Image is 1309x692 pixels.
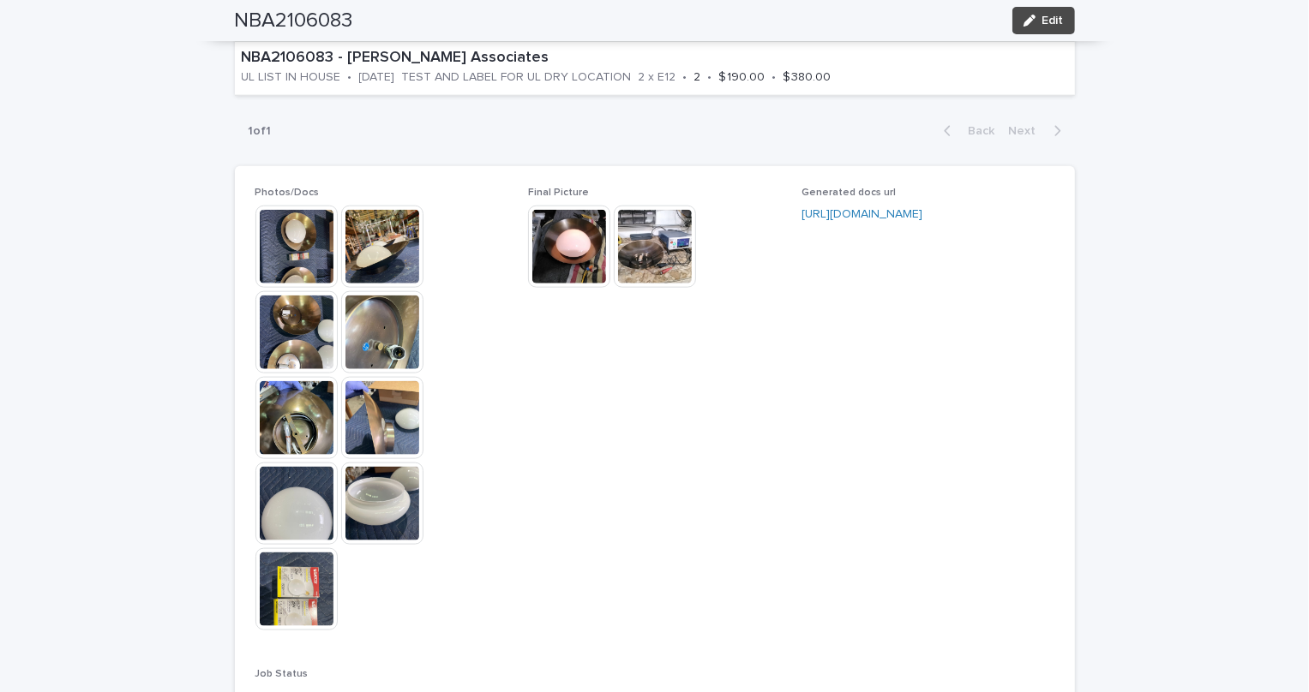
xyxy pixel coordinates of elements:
p: • [708,70,712,85]
p: UL LIST IN HOUSE [242,70,341,85]
p: $ 190.00 [719,70,766,85]
a: NBA2106083 - [PERSON_NAME] AssociatesUL LIST IN HOUSE•[DATE] TEST AND LABEL FOR UL DRY LOCATION 2... [235,42,1075,96]
p: $ 380.00 [784,70,832,85]
span: Next [1009,125,1047,137]
button: Edit [1012,7,1075,34]
p: [DATE] TEST AND LABEL FOR UL DRY LOCATION 2 x E12 [359,70,676,85]
p: 1 of 1 [235,110,285,152]
button: Back [930,123,1002,139]
span: Job Status [255,669,309,679]
p: • [772,70,777,85]
span: Generated docs url [802,188,896,198]
span: Final Picture [528,188,589,198]
span: Photos/Docs [255,188,320,198]
a: [URL][DOMAIN_NAME] [802,208,922,220]
span: Edit [1042,15,1064,27]
p: • [683,70,688,85]
p: NBA2106083 - [PERSON_NAME] Associates [242,49,1068,68]
h2: NBA2106083 [235,9,353,33]
span: Back [958,125,995,137]
button: Next [1002,123,1075,139]
p: • [348,70,352,85]
p: 2 [694,70,701,85]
